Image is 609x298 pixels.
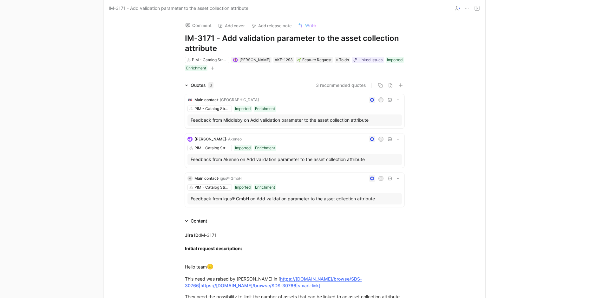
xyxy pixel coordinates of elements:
div: PIM - Catalog Structure [192,57,227,63]
button: Comment [182,21,214,30]
img: logo [187,97,193,102]
div: 3 [208,82,213,88]
div: M [187,176,193,181]
img: 🌱 [297,58,301,62]
span: Main contact [194,176,218,181]
div: Enrichment [186,65,206,71]
span: Write [305,23,316,28]
h1: IM-3171 - Add validation parameter to the asset collection attribute [185,33,404,54]
div: Feature Request [297,57,331,63]
div: Content [182,217,210,225]
div: Hello team [185,263,404,271]
div: This need was raised by [PERSON_NAME] in [ [185,275,404,289]
div: Imported [235,106,251,112]
span: · igus® GmbH [218,176,242,181]
div: Feedback from Akeneo on Add validation parameter to the asset collection attribute [191,156,399,163]
span: · Akeneo [226,137,242,141]
div: 🌱Feature Request [296,57,333,63]
div: Imported [235,184,251,191]
img: avatar [233,58,237,62]
div: Imported [387,57,403,63]
button: Add cover [215,21,248,30]
span: [PERSON_NAME] [194,137,226,141]
div: PIM - Catalog Structure [194,106,230,112]
div: IM-3171 [185,232,404,258]
div: Feedback from Middleby on Add validation parameter to the asset collection attribute [191,116,399,124]
button: 3 recommended quotes [316,81,366,89]
div: V [379,137,383,141]
div: Enrichment [255,184,275,191]
strong: Jira ID: [185,232,200,238]
div: PIM - Catalog Structure [194,145,230,151]
span: [PERSON_NAME] [239,57,270,62]
span: 🙂 [207,263,213,270]
div: Feedback from igus® GmbH on Add validation parameter to the asset collection attribute [191,195,399,203]
div: Quotes3 [182,81,216,89]
span: IM-3171 - Add validation parameter to the asset collection attribute [109,4,248,12]
div: Imported [235,145,251,151]
span: Main contact [194,97,218,102]
div: K [379,177,383,181]
img: logo [187,137,193,142]
a: https://[DOMAIN_NAME]/browse/SDS-30766|https://[DOMAIN_NAME]/browse/SDS-30766|smart-link] [185,276,362,288]
div: Quotes [191,81,213,89]
span: · [GEOGRAPHIC_DATA] [218,97,259,102]
div: Linked Issues [358,57,383,63]
div: Content [191,217,207,225]
span: To do [339,57,349,63]
div: To do [335,57,350,63]
strong: Initial request description: [185,246,242,251]
div: Enrichment [255,145,275,151]
button: Add release note [248,21,295,30]
div: AKE-1293 [275,57,293,63]
div: Enrichment [255,106,275,112]
div: K [379,98,383,102]
div: PIM - Catalog Structure [194,184,230,191]
button: Write [295,21,319,30]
